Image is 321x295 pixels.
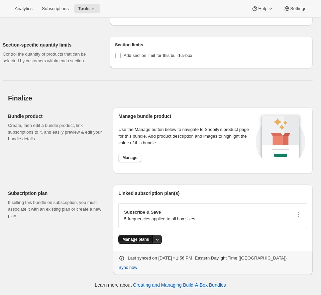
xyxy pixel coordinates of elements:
p: Eastern Daylight Time ([GEOGRAPHIC_DATA]) [195,255,287,262]
a: Creating and Managing Build-A-Box Bundles [133,282,226,288]
button: Tools [74,4,100,13]
span: Sync now [118,264,137,271]
p: Subscribe & Save [124,209,195,216]
h6: Section limits [115,42,307,48]
p: If selling this bundle on subscription, you must associate it with an existing plan or create a n... [8,199,102,219]
h2: Finalize [8,94,313,102]
span: Analytics [15,6,32,11]
button: Manage plans [118,235,153,244]
p: Last synced on [DATE] • 1:56 PM [128,255,192,262]
p: Use the Manage button below to navigate to Shopify’s product page for this bundle. Add product de... [118,126,254,146]
button: Help [247,4,278,13]
span: Subscriptions [42,6,69,11]
button: Analytics [11,4,36,13]
p: Control the quantity of products that can be selected by customers within each section. [3,51,99,64]
h2: Subscription plan [8,190,102,197]
span: Manage plans [122,237,149,242]
span: Add section limit for this build-a-box [124,53,192,58]
span: Tools [78,6,90,11]
button: Subscriptions [38,4,73,13]
h2: Section-specific quantity limits [3,42,99,48]
h2: Linked subscription plan(s) [118,190,307,197]
button: Sync now [114,262,141,273]
h2: Manage bundle product [118,113,254,120]
span: Settings [290,6,306,11]
p: Learn more about [95,282,226,288]
h2: Bundle product [8,113,102,120]
button: Settings [280,4,310,13]
span: Help [258,6,267,11]
span: Manage [122,155,137,160]
p: Create, then edit a bundle product, link subscriptions to it, and easily preview & edit your bund... [8,122,102,142]
button: Manage [118,153,141,162]
p: 5 frequencies applied to all box sizes [124,216,195,222]
button: More actions [152,235,162,244]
